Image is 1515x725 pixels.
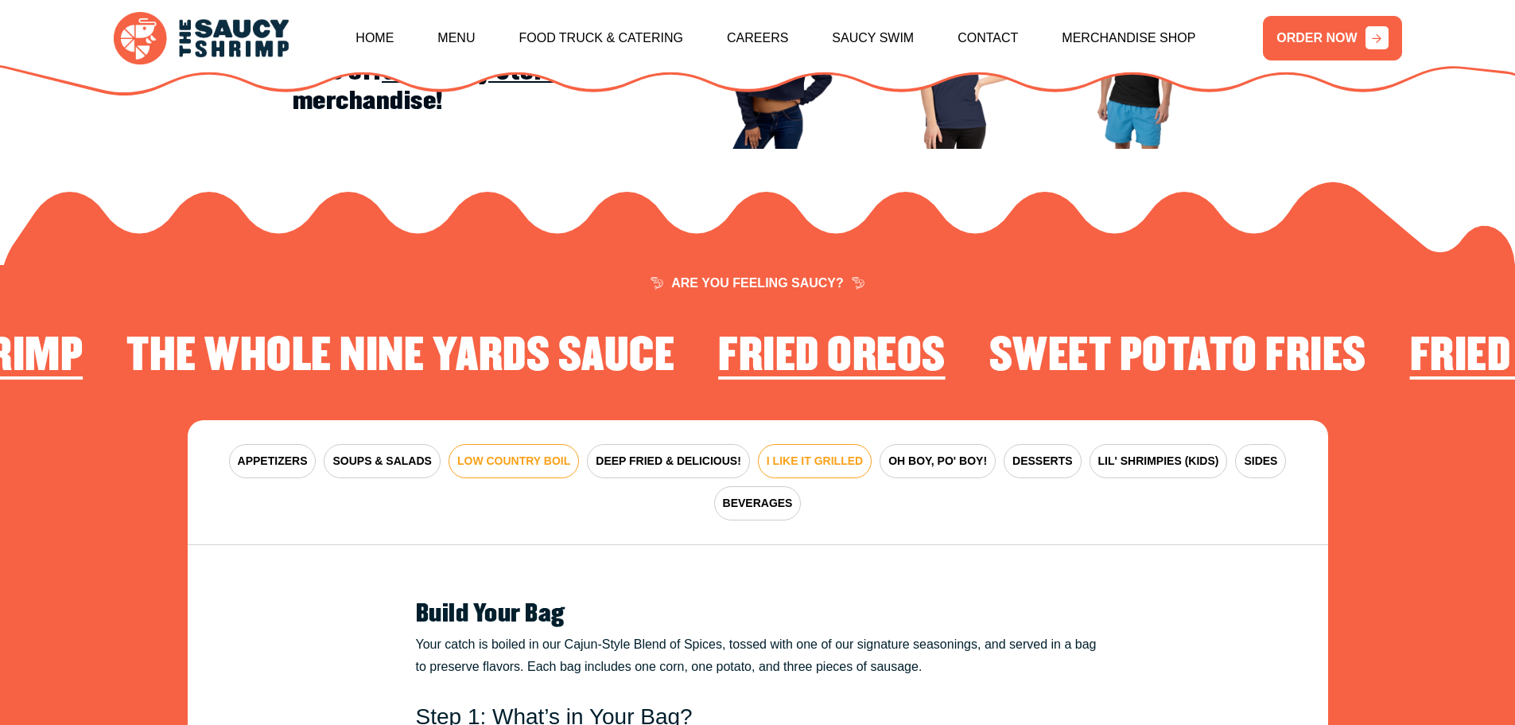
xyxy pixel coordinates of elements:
[832,4,914,72] a: Saucy Swim
[727,4,788,72] a: Careers
[1004,444,1081,478] button: DESSERTS
[126,332,674,388] li: 2 of 4
[714,486,802,520] button: BEVERAGES
[114,12,289,65] img: logo
[238,453,308,470] span: APPETIZERS
[767,453,863,470] span: I LIKE IT GRILLED
[587,444,750,478] button: DEEP FRIED & DELICIOUS!
[958,4,1018,72] a: Contact
[293,27,670,116] h2: Coupon code WEAREBACK gets you 15% off merchandise!
[355,4,394,72] a: Home
[596,453,741,470] span: DEEP FRIED & DELICIOUS!
[1062,4,1195,72] a: Merchandise Shop
[332,453,431,470] span: SOUPS & SALADS
[989,332,1366,388] li: 4 of 4
[519,4,683,72] a: Food Truck & Catering
[1012,453,1072,470] span: DESSERTS
[723,495,793,512] span: BEVERAGES
[989,332,1366,381] h2: Sweet Potato Fries
[457,453,570,470] span: LOW COUNTRY BOIL
[888,453,987,470] span: OH BOY, PO' BOY!
[718,332,946,388] li: 3 of 4
[1235,444,1286,478] button: SIDES
[1098,453,1219,470] span: LIL' SHRIMPIES (KIDS)
[651,277,864,290] span: ARE YOU FEELING SAUCY?
[229,444,317,478] button: APPETIZERS
[437,4,475,72] a: Menu
[758,444,872,478] button: I LIKE IT GRILLED
[416,601,1100,628] h2: Build Your Bag
[324,444,440,478] button: SOUPS & SALADS
[718,332,946,381] h2: Fried Oreos
[1244,453,1277,470] span: SIDES
[416,633,1100,678] p: Your catch is boiled in our Cajun-Style Blend of Spices, tossed with one of our signature seasoni...
[449,444,579,478] button: LOW COUNTRY BOIL
[126,332,674,381] h2: The Whole Nine Yards Sauce
[880,444,996,478] button: OH BOY, PO' BOY!
[1263,16,1401,60] a: ORDER NOW
[1090,444,1228,478] button: LIL' SHRIMPIES (KIDS)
